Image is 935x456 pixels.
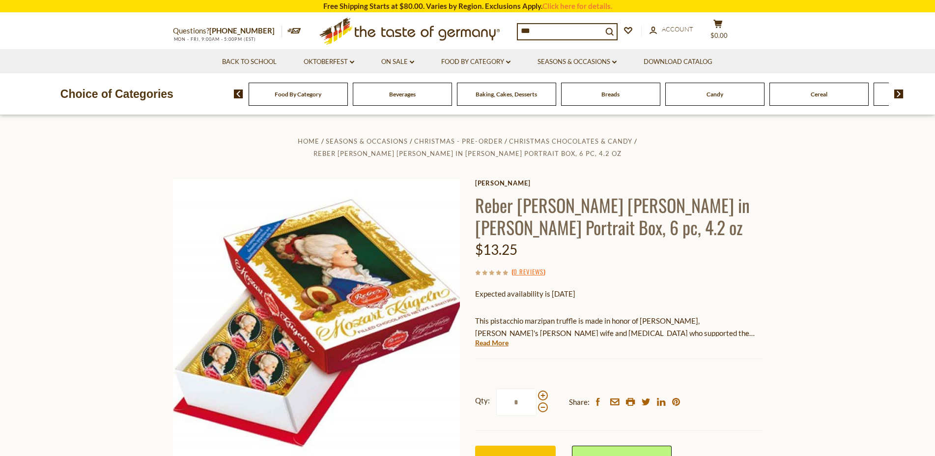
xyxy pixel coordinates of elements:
[173,25,282,37] p: Questions?
[475,194,763,238] h1: Reber [PERSON_NAME] [PERSON_NAME] in [PERSON_NAME] Portrait Box, 6 pc, 4.2 oz
[707,91,723,98] a: Candy
[811,91,827,98] a: Cereal
[644,57,712,67] a: Download Catalog
[476,91,537,98] a: Baking, Cakes, Desserts
[304,57,354,67] a: Oktoberfest
[513,267,543,277] a: 0 Reviews
[475,288,763,300] p: Expected availability is [DATE]
[475,241,517,258] span: $13.25
[275,91,321,98] a: Food By Category
[662,25,693,33] span: Account
[569,396,590,408] span: Share:
[542,1,612,10] a: Click here for details.
[894,90,904,98] img: next arrow
[509,137,632,145] a: Christmas Chocolates & Candy
[209,26,275,35] a: [PHONE_NUMBER]
[496,389,537,416] input: Qty:
[173,36,256,42] span: MON - FRI, 9:00AM - 5:00PM (EST)
[601,91,620,98] a: Breads
[234,90,243,98] img: previous arrow
[538,57,617,67] a: Seasons & Occasions
[381,57,414,67] a: On Sale
[313,150,622,157] a: Reber [PERSON_NAME] [PERSON_NAME] in [PERSON_NAME] Portrait Box, 6 pc, 4.2 oz
[326,137,408,145] a: Seasons & Occasions
[475,395,490,407] strong: Qty:
[710,31,728,39] span: $0.00
[298,137,319,145] a: Home
[650,24,693,35] a: Account
[511,267,545,276] span: ( )
[475,179,763,187] a: [PERSON_NAME]
[441,57,510,67] a: Food By Category
[389,91,416,98] a: Beverages
[704,19,733,44] button: $0.00
[475,315,763,339] p: This pistacchio marzipan truffle is made in honor of [PERSON_NAME], [PERSON_NAME]'s [PERSON_NAME]...
[222,57,277,67] a: Back to School
[475,338,509,348] a: Read More
[414,137,502,145] a: Christmas - PRE-ORDER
